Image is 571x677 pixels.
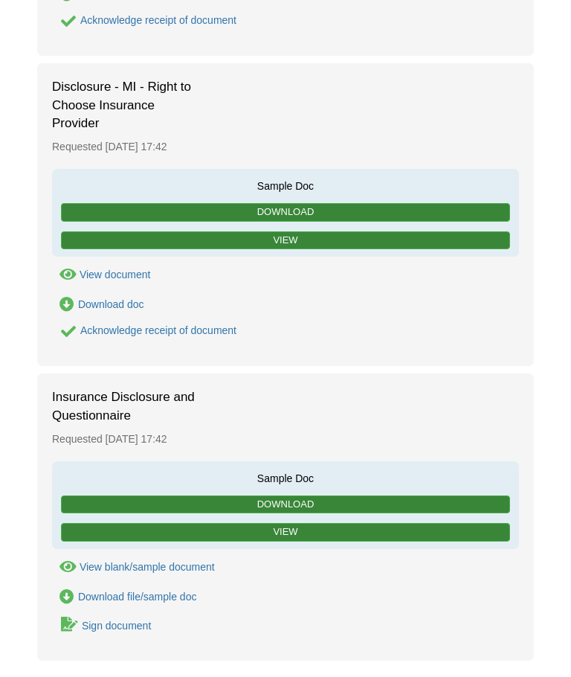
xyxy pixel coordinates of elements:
[52,589,196,605] a: Download Insurance Disclosure and Questionnaire
[52,388,201,425] span: Insurance Disclosure and Questionnaire
[59,469,512,486] span: Sample Doc
[61,231,510,250] a: View
[52,78,201,132] span: Disclosure - MI - Right to Choose Insurance Provider
[59,176,512,193] span: Sample Doc
[61,523,510,542] a: View
[52,13,77,31] button: Acknowledge receipt of document
[52,425,519,454] div: Requested [DATE] 17:42
[78,591,197,603] div: Download file/sample doc
[78,298,144,310] div: Download doc
[52,323,77,341] button: Acknowledge receipt of document
[52,297,144,312] a: Download Disclosure - MI - Right to Choose Insurance Provider
[52,267,150,283] button: View Disclosure - MI - Right to Choose Insurance Provider
[80,14,236,26] div: Acknowledge receipt of document
[80,324,236,336] div: Acknowledge receipt of document
[52,615,152,635] a: Waiting for your co-borrower to e-sign
[80,269,150,280] div: View document
[82,620,151,632] div: Sign document
[61,203,510,222] a: Download
[52,132,519,161] div: Requested [DATE] 17:42
[80,561,215,573] div: View blank/sample document
[61,495,510,514] a: Download
[52,559,215,575] button: View Insurance Disclosure and Questionnaire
